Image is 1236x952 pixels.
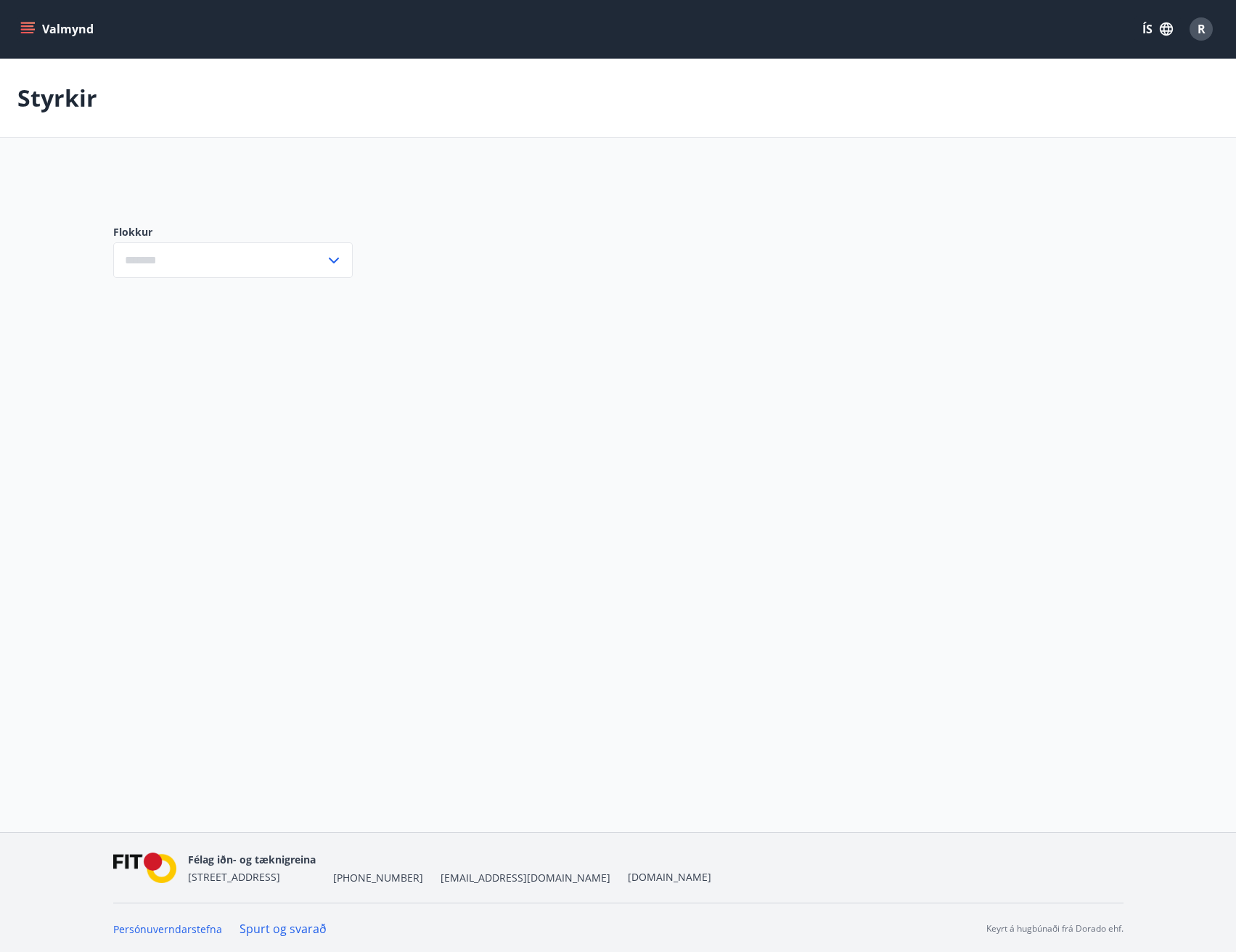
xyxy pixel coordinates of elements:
span: Félag iðn- og tæknigreina [188,853,316,866]
button: menu [17,16,99,42]
button: ÍS [1134,16,1181,42]
a: Persónuverndarstefna [113,922,222,936]
span: [PHONE_NUMBER] [333,871,423,885]
img: FPQVkF9lTnNbbaRSFyT17YYeljoOGk5m51IhT0bO.png [113,853,177,884]
p: Styrkir [17,82,97,114]
p: Keyrt á hugbúnaði frá Dorado ehf. [986,922,1124,935]
label: Flokkur [113,225,353,239]
span: R [1198,21,1206,37]
button: R [1184,12,1219,46]
span: [EMAIL_ADDRESS][DOMAIN_NAME] [441,871,610,885]
a: Spurt og svarað [240,921,327,937]
span: [STREET_ADDRESS] [188,870,280,884]
a: [DOMAIN_NAME] [628,870,711,884]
